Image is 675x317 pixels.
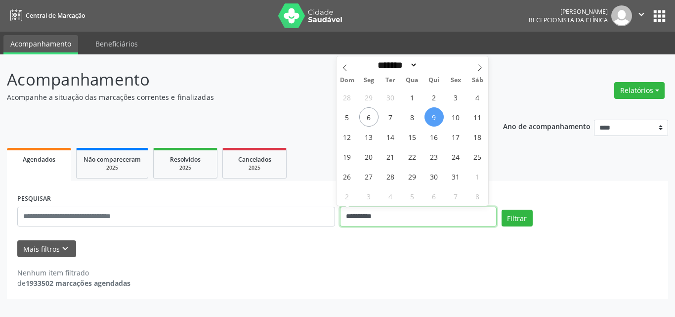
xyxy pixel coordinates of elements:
span: Novembro 5, 2025 [403,186,422,206]
div: 2025 [161,164,210,172]
span: Outubro 24, 2025 [446,147,465,166]
span: Sex [445,77,466,84]
span: Outubro 28, 2025 [381,167,400,186]
a: Beneficiários [88,35,145,52]
span: Outubro 13, 2025 [359,127,379,146]
span: Novembro 3, 2025 [359,186,379,206]
span: Novembro 8, 2025 [468,186,487,206]
label: PESQUISAR [17,191,51,207]
button: Relatórios [614,82,665,99]
span: Outubro 20, 2025 [359,147,379,166]
img: img [611,5,632,26]
span: Outubro 5, 2025 [337,107,357,127]
i:  [636,9,647,20]
span: Novembro 7, 2025 [446,186,465,206]
span: Outubro 4, 2025 [468,88,487,107]
span: Outubro 27, 2025 [359,167,379,186]
span: Outubro 1, 2025 [403,88,422,107]
span: Outubro 16, 2025 [424,127,444,146]
span: Resolvidos [170,155,201,164]
span: Agendados [23,155,55,164]
span: Dom [337,77,358,84]
span: Outubro 22, 2025 [403,147,422,166]
span: Outubro 31, 2025 [446,167,465,186]
strong: 1933502 marcações agendadas [26,278,130,288]
a: Acompanhamento [3,35,78,54]
span: Outubro 3, 2025 [446,88,465,107]
span: Ter [380,77,401,84]
span: Cancelados [238,155,271,164]
span: Recepcionista da clínica [529,16,608,24]
span: Novembro 2, 2025 [337,186,357,206]
div: de [17,278,130,288]
div: 2025 [230,164,279,172]
span: Não compareceram [84,155,141,164]
span: Qua [401,77,423,84]
div: [PERSON_NAME] [529,7,608,16]
span: Outubro 7, 2025 [381,107,400,127]
p: Acompanhe a situação das marcações correntes e finalizadas [7,92,470,102]
span: Novembro 6, 2025 [424,186,444,206]
span: Outubro 26, 2025 [337,167,357,186]
a: Central de Marcação [7,7,85,24]
span: Outubro 29, 2025 [403,167,422,186]
span: Outubro 30, 2025 [424,167,444,186]
span: Outubro 17, 2025 [446,127,465,146]
span: Sáb [466,77,488,84]
span: Qui [423,77,445,84]
span: Setembro 29, 2025 [359,88,379,107]
span: Outubro 2, 2025 [424,88,444,107]
span: Seg [358,77,380,84]
span: Setembro 28, 2025 [337,88,357,107]
span: Outubro 19, 2025 [337,147,357,166]
span: Outubro 23, 2025 [424,147,444,166]
span: Outubro 21, 2025 [381,147,400,166]
span: Outubro 11, 2025 [468,107,487,127]
p: Ano de acompanhamento [503,120,591,132]
div: Nenhum item filtrado [17,268,130,278]
span: Outubro 8, 2025 [403,107,422,127]
div: 2025 [84,164,141,172]
span: Outubro 9, 2025 [424,107,444,127]
span: Outubro 6, 2025 [359,107,379,127]
p: Acompanhamento [7,67,470,92]
span: Novembro 1, 2025 [468,167,487,186]
span: Central de Marcação [26,11,85,20]
i: keyboard_arrow_down [60,243,71,254]
span: Outubro 12, 2025 [337,127,357,146]
span: Outubro 18, 2025 [468,127,487,146]
span: Outubro 10, 2025 [446,107,465,127]
span: Outubro 25, 2025 [468,147,487,166]
span: Novembro 4, 2025 [381,186,400,206]
button:  [632,5,651,26]
span: Outubro 15, 2025 [403,127,422,146]
button: apps [651,7,668,25]
span: Setembro 30, 2025 [381,88,400,107]
input: Year [418,60,450,70]
span: Outubro 14, 2025 [381,127,400,146]
button: Filtrar [502,210,533,226]
button: Mais filtroskeyboard_arrow_down [17,240,76,258]
select: Month [375,60,418,70]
